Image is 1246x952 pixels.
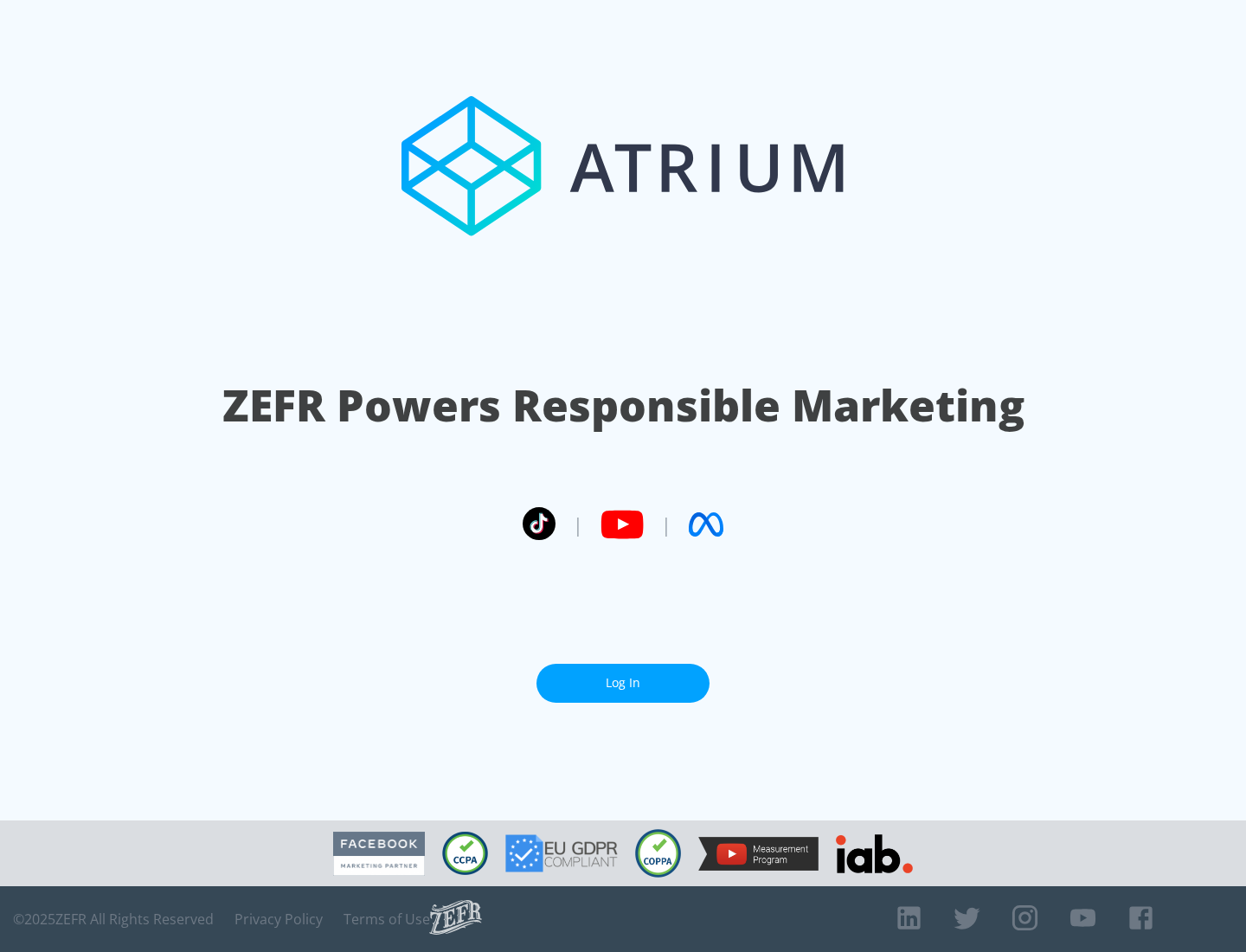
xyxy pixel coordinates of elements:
img: GDPR Compliant [505,834,618,872]
a: Log In [536,664,710,703]
span: | [661,511,671,537]
a: Terms of Use [344,910,430,928]
img: Facebook Marketing Partner [333,832,425,876]
img: IAB [836,834,913,873]
h1: ZEFR Powers Responsible Marketing [222,376,1024,435]
img: CCPA Compliant [442,832,488,875]
span: © 2025 ZEFR All Rights Reserved [13,910,214,928]
img: COPPA Compliant [635,829,681,878]
img: YouTube Measurement Program [698,837,819,871]
span: | [573,511,583,537]
a: Privacy Policy [234,910,323,928]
